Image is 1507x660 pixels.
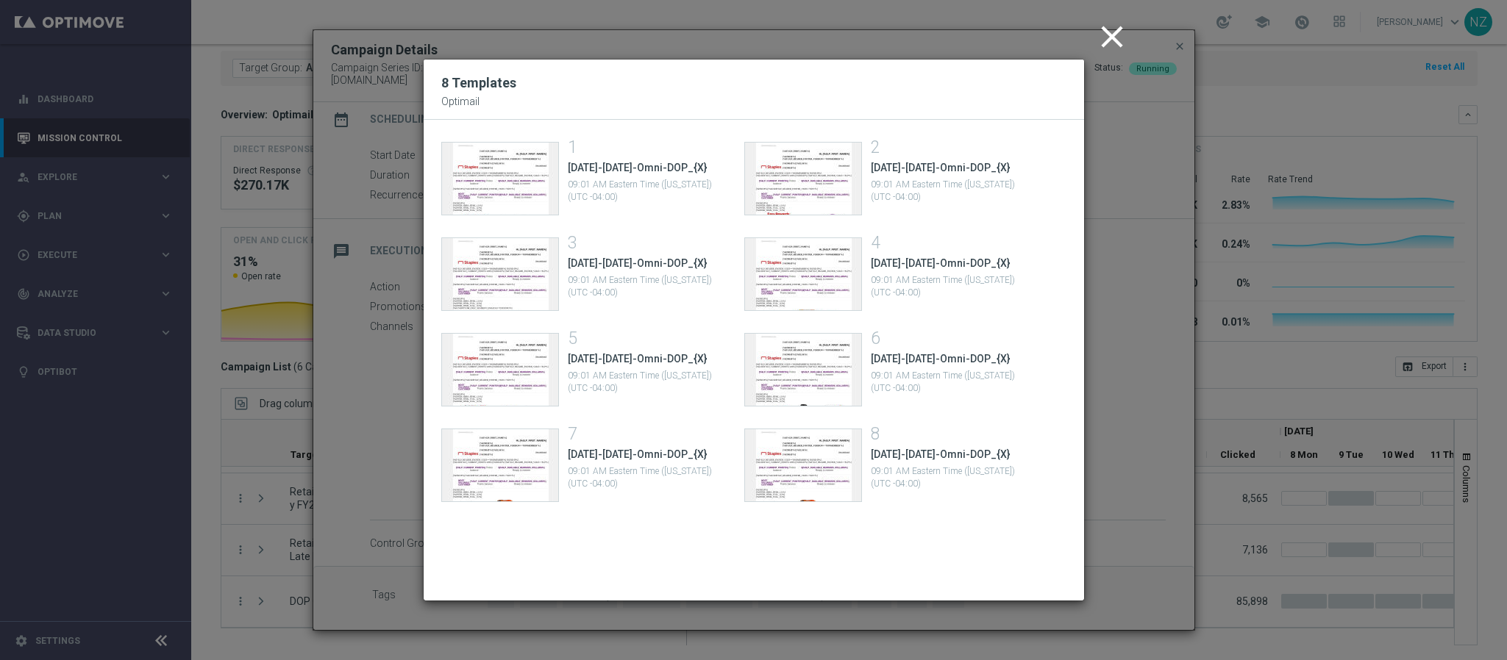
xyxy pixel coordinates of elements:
[871,237,1025,250] div: 4
[568,179,722,204] div: 09:01 AM Eastern Time ([US_STATE]) (UTC -04:00)
[871,448,1010,461] span: [DATE]-[DATE]-Omni-DOP_{X}
[568,465,722,490] div: 09:01 AM Eastern Time ([US_STATE]) (UTC -04:00)
[568,142,722,154] div: 1
[568,257,707,270] span: [DATE]-[DATE]-Omni-DOP_{X}
[871,257,1010,270] span: [DATE]-[DATE]-Omni-DOP_{X}
[568,353,707,365] span: [DATE]-[DATE]-Omni-DOP_{X}
[568,274,722,299] div: 09:01 AM Eastern Time ([US_STATE]) (UTC -04:00)
[871,428,1025,441] div: 8
[871,274,1025,299] div: 09:01 AM Eastern Time ([US_STATE]) (UTC -04:00)
[568,162,707,174] span: [DATE]-[DATE]-Omni-DOP_{X}
[871,370,1025,395] div: 09:01 AM Eastern Time ([US_STATE]) (UTC -04:00)
[871,353,1010,365] span: [DATE]-[DATE]-Omni-DOP_{X}
[871,179,1025,204] div: 09:01 AM Eastern Time ([US_STATE]) (UTC -04:00)
[441,96,1066,108] div: Optimail
[871,162,1010,174] span: [DATE]-[DATE]-Omni-DOP_{X}
[871,465,1025,490] div: 09:01 AM Eastern Time ([US_STATE]) (UTC -04:00)
[871,333,1025,345] div: 6
[568,370,722,395] div: 09:01 AM Eastern Time ([US_STATE]) (UTC -04:00)
[568,333,722,345] div: 5
[1091,15,1136,60] button: close
[568,428,722,441] div: 7
[871,142,1025,154] div: 2
[441,74,1066,92] h2: 8 Templates
[568,448,707,461] span: [DATE]-[DATE]-Omni-DOP_{X}
[1094,18,1130,55] i: close
[568,237,722,250] div: 3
